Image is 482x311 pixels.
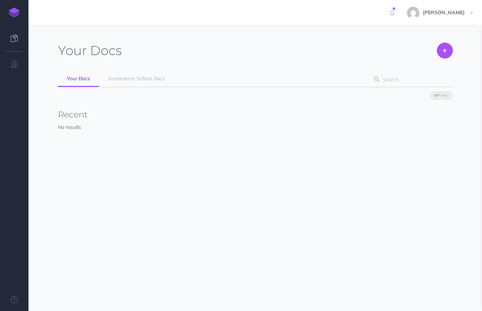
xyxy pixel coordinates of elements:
button: Filter [430,92,453,99]
img: logo-mark.svg [9,7,20,17]
span: Your Docs [67,75,90,82]
img: 23a120d52bcf41d8f9cc6309e4897121.jpg [407,7,419,19]
span: Ecommerce School Docs [108,75,165,82]
h1: Docs [58,43,122,59]
span: [PERSON_NAME] [419,9,468,16]
a: Ecommerce School Docs [100,71,174,87]
a: Your Docs [58,71,99,87]
p: No results [58,123,453,131]
span: Your [58,43,87,58]
h3: Recent [58,110,453,119]
input: Search [381,73,441,86]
